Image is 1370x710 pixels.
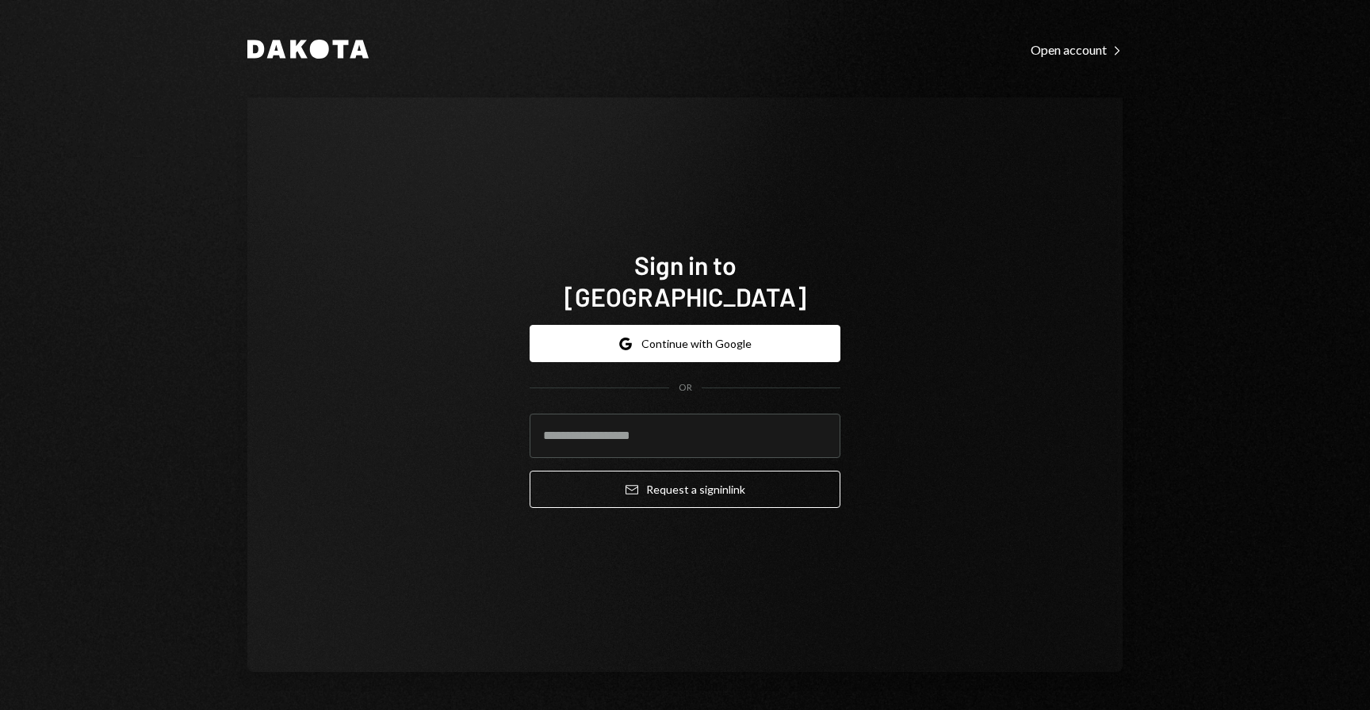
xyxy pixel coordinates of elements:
button: Request a signinlink [530,471,840,508]
a: Open account [1031,40,1123,58]
button: Continue with Google [530,325,840,362]
h1: Sign in to [GEOGRAPHIC_DATA] [530,249,840,312]
div: OR [679,381,692,395]
div: Open account [1031,42,1123,58]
